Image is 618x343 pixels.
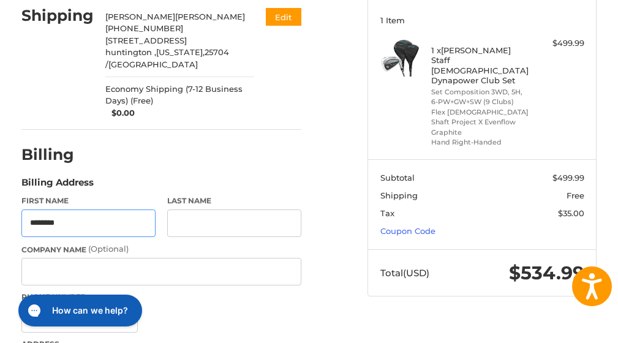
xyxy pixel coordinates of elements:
li: Flex [DEMOGRAPHIC_DATA] [431,107,530,118]
div: $499.99 [533,37,584,50]
label: First Name [21,195,156,206]
span: [PHONE_NUMBER] [105,23,183,33]
li: Shaft Project X Evenflow Graphite [431,117,530,137]
small: (Optional) [88,244,129,254]
h4: 1 x [PERSON_NAME] Staff [DEMOGRAPHIC_DATA] Dynapower Club Set [431,45,530,85]
span: [PERSON_NAME] [175,12,245,21]
legend: Billing Address [21,176,94,195]
h3: 1 Item [380,15,584,25]
label: Last Name [167,195,301,206]
span: $499.99 [552,173,584,183]
li: Hand Right-Handed [431,137,530,148]
span: Free [567,190,584,200]
span: huntington , [105,47,156,57]
label: Company Name [21,243,302,255]
button: Edit [266,8,301,26]
span: [US_STATE], [156,47,205,57]
span: 25704 / [105,47,229,69]
span: Tax [380,208,394,218]
span: $35.00 [558,208,584,218]
span: [GEOGRAPHIC_DATA] [108,59,198,69]
li: Set Composition 3WD, 5H, 6-PW+GW+SW (9 Clubs) [431,87,530,107]
a: Coupon Code [380,226,435,236]
span: Economy Shipping (7-12 Business Days) (Free) [105,83,254,107]
h2: Shipping [21,6,94,25]
span: $534.99 [509,262,584,284]
span: Total (USD) [380,267,429,279]
span: $0.00 [105,107,135,119]
h2: Billing [21,145,93,164]
label: Phone Number [21,292,302,303]
span: [STREET_ADDRESS] [105,36,187,45]
iframe: Gorgias live chat messenger [12,290,146,331]
span: Shipping [380,190,418,200]
span: Subtotal [380,173,415,183]
span: [PERSON_NAME] [105,12,175,21]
